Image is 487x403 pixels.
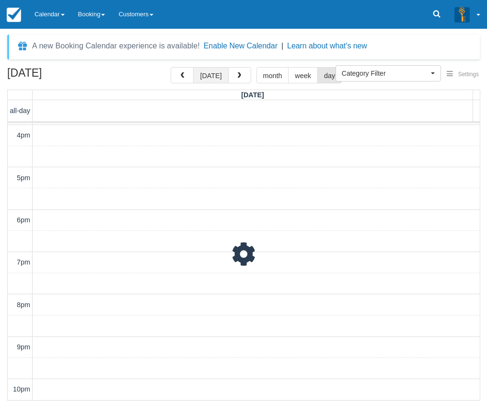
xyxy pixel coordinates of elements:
[336,65,441,81] button: Category Filter
[458,71,479,78] span: Settings
[10,107,30,115] span: all-day
[317,67,342,83] button: day
[281,42,283,50] span: |
[256,67,289,83] button: month
[13,385,30,393] span: 10pm
[17,131,30,139] span: 4pm
[7,8,21,22] img: checkfront-main-nav-mini-logo.png
[287,42,367,50] a: Learn about what's new
[17,343,30,351] span: 9pm
[7,67,128,85] h2: [DATE]
[17,258,30,266] span: 7pm
[441,68,485,81] button: Settings
[32,40,200,52] div: A new Booking Calendar experience is available!
[288,67,318,83] button: week
[342,69,429,78] span: Category Filter
[17,174,30,182] span: 5pm
[17,216,30,224] span: 6pm
[204,41,278,51] button: Enable New Calendar
[17,301,30,309] span: 8pm
[241,91,264,99] span: [DATE]
[454,7,470,22] img: A3
[193,67,228,83] button: [DATE]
